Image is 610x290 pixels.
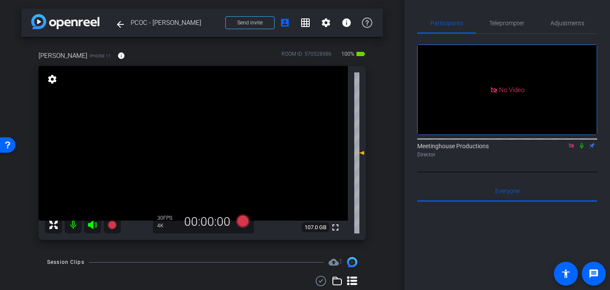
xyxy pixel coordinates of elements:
[302,222,329,233] span: 107.0 GB
[157,222,179,229] div: 4K
[31,14,99,29] img: app-logo
[550,20,584,26] span: Adjustments
[237,19,263,26] span: Send invite
[117,52,125,60] mat-icon: info
[339,258,342,266] span: 1
[499,86,524,93] span: No Video
[179,215,236,229] div: 00:00:00
[329,257,342,267] span: Destinations for your clips
[115,19,126,30] mat-icon: arrow_back
[163,215,172,221] span: FPS
[157,215,179,221] div: 30
[280,18,290,28] mat-icon: account_box
[417,151,597,158] div: Director
[131,14,220,31] span: PCOC - [PERSON_NAME]
[39,51,87,60] span: [PERSON_NAME]
[225,16,275,29] button: Send invite
[431,20,463,26] span: Participants
[341,18,352,28] mat-icon: info
[589,269,599,279] mat-icon: message
[46,74,58,84] mat-icon: settings
[561,269,571,279] mat-icon: accessibility
[347,257,357,267] img: Session clips
[356,49,366,59] mat-icon: battery_std
[90,53,111,59] span: iPhone 11
[47,258,84,266] div: Session Clips
[354,148,365,158] mat-icon: 0 dB
[340,47,356,61] span: 100%
[281,50,332,63] div: ROOM ID: 570528986
[321,18,331,28] mat-icon: settings
[330,222,341,233] mat-icon: fullscreen
[417,142,597,158] div: Meetinghouse Productions
[489,20,524,26] span: Teleprompter
[329,257,339,267] mat-icon: cloud_upload
[495,188,520,194] span: Everyone
[300,18,311,28] mat-icon: grid_on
